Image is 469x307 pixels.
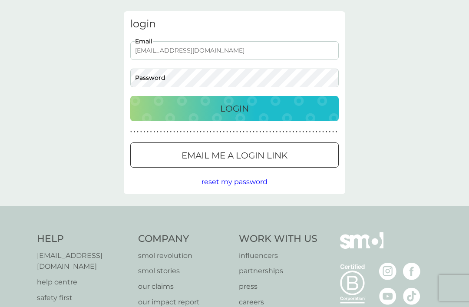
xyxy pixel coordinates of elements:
[266,130,268,134] p: ●
[144,130,145,134] p: ●
[329,130,331,134] p: ●
[233,130,234,134] p: ●
[138,265,231,277] a: smol stories
[240,130,241,134] p: ●
[239,250,317,261] a: influencers
[160,130,162,134] p: ●
[180,130,182,134] p: ●
[138,232,231,246] h4: Company
[37,292,129,304] a: safety first
[206,130,208,134] p: ●
[193,130,195,134] p: ●
[182,149,287,162] p: Email me a login link
[279,130,281,134] p: ●
[170,130,172,134] p: ●
[130,142,339,168] button: Email me a login link
[332,130,334,134] p: ●
[296,130,297,134] p: ●
[197,130,198,134] p: ●
[303,130,304,134] p: ●
[239,232,317,246] h4: Work With Us
[140,130,142,134] p: ●
[379,287,396,305] img: visit the smol Youtube page
[246,130,248,134] p: ●
[253,130,254,134] p: ●
[263,130,264,134] p: ●
[201,176,268,188] button: reset my password
[183,130,185,134] p: ●
[167,130,168,134] p: ●
[157,130,159,134] p: ●
[326,130,327,134] p: ●
[309,130,311,134] p: ●
[230,130,231,134] p: ●
[216,130,218,134] p: ●
[269,130,271,134] p: ●
[138,281,231,292] a: our claims
[220,130,221,134] p: ●
[203,130,205,134] p: ●
[286,130,287,134] p: ●
[137,130,139,134] p: ●
[223,130,225,134] p: ●
[273,130,274,134] p: ●
[306,130,307,134] p: ●
[259,130,261,134] p: ●
[403,287,420,305] img: visit the smol Tiktok page
[316,130,317,134] p: ●
[256,130,258,134] p: ●
[153,130,155,134] p: ●
[130,96,339,121] button: Login
[130,130,132,134] p: ●
[163,130,165,134] p: ●
[226,130,228,134] p: ●
[37,277,129,288] a: help centre
[37,250,129,272] a: [EMAIL_ADDRESS][DOMAIN_NAME]
[283,130,284,134] p: ●
[213,130,215,134] p: ●
[336,130,337,134] p: ●
[147,130,149,134] p: ●
[243,130,244,134] p: ●
[276,130,278,134] p: ●
[177,130,178,134] p: ●
[150,130,152,134] p: ●
[239,265,317,277] a: partnerships
[299,130,301,134] p: ●
[187,130,188,134] p: ●
[138,250,231,261] a: smol revolution
[134,130,135,134] p: ●
[37,232,129,246] h4: Help
[220,102,249,116] p: Login
[293,130,294,134] p: ●
[173,130,175,134] p: ●
[250,130,251,134] p: ●
[200,130,201,134] p: ●
[239,281,317,292] a: press
[130,18,339,30] h3: login
[322,130,324,134] p: ●
[403,263,420,280] img: visit the smol Facebook page
[312,130,314,134] p: ●
[201,178,268,186] span: reset my password
[340,232,383,262] img: smol
[190,130,192,134] p: ●
[236,130,238,134] p: ●
[379,263,396,280] img: visit the smol Instagram page
[319,130,321,134] p: ●
[210,130,211,134] p: ●
[289,130,291,134] p: ●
